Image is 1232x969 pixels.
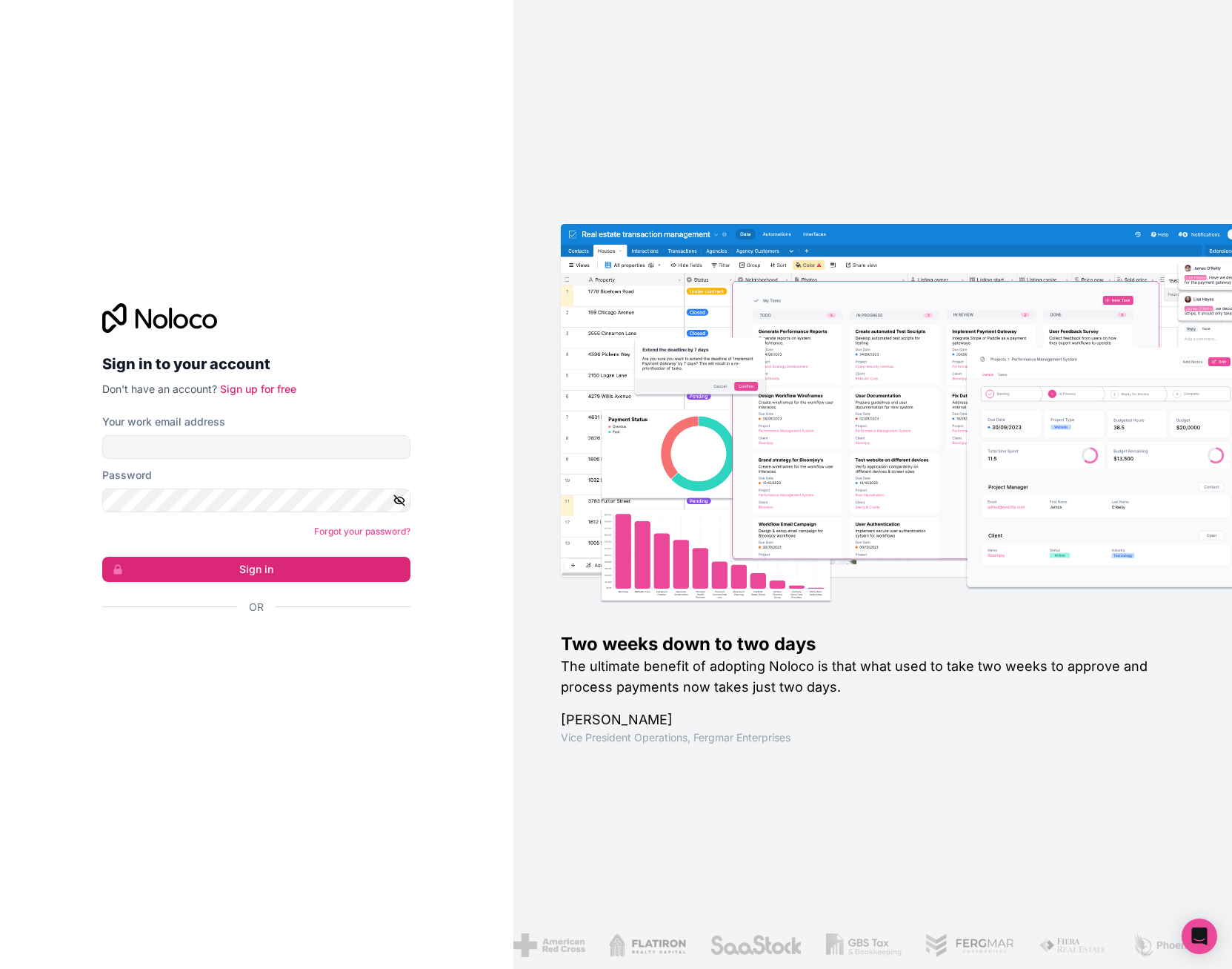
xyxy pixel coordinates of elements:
[249,600,264,615] span: Or
[1131,933,1211,957] img: /assets/phoenix-BREaitsQ.png
[102,351,410,377] h2: Sign in to your account
[561,710,1185,730] h1: [PERSON_NAME]
[561,730,1185,745] h1: Vice President Operations , Fergmar Enterprises
[561,632,1185,656] h1: Two weeks down to two days
[102,435,410,459] input: Email address
[1182,919,1217,954] div: Open Intercom Messenger
[1039,933,1108,957] img: /assets/fiera-fwj2N5v4.png
[561,656,1185,698] h2: The ultimate benefit of adopting Noloco is that what used to take two weeks to approve and proces...
[102,383,217,395] span: Don't have an account?
[102,468,152,483] label: Password
[608,933,685,957] img: /assets/flatiron-C8eUkumj.png
[825,933,901,957] img: /assets/gbstax-C-GtDUiK.png
[925,933,1015,957] img: /assets/fergmar-CudnrXN5.png
[513,933,585,957] img: /assets/american-red-cross-BAupjrZR.png
[709,933,802,957] img: /assets/saastock-C6Zbiodz.png
[102,489,410,512] input: Password
[102,414,225,429] label: Your work email address
[314,526,410,537] a: Forgot your password?
[102,557,410,582] button: Sign in
[220,383,296,395] a: Sign up for free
